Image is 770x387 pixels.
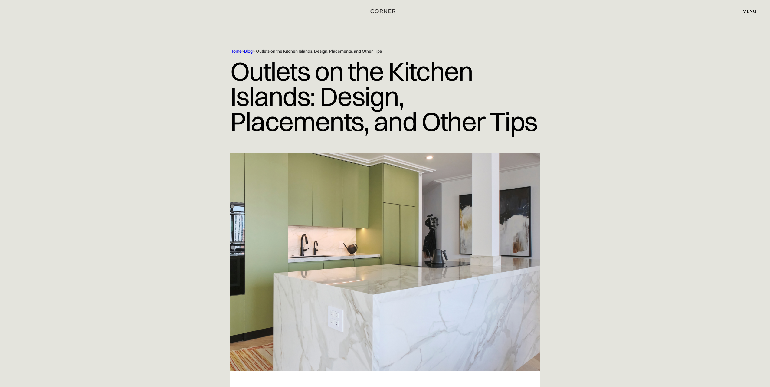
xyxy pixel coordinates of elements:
[230,48,515,54] div: > > Outlets on the Kitchen Islands: Design, Placements, and Other Tips
[230,48,242,54] a: Home
[736,6,756,16] div: menu
[742,9,756,14] div: menu
[244,48,253,54] a: Blog
[230,54,540,139] h1: Outlets on the Kitchen Islands: Design, Placements, and Other Tips
[356,7,414,15] a: home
